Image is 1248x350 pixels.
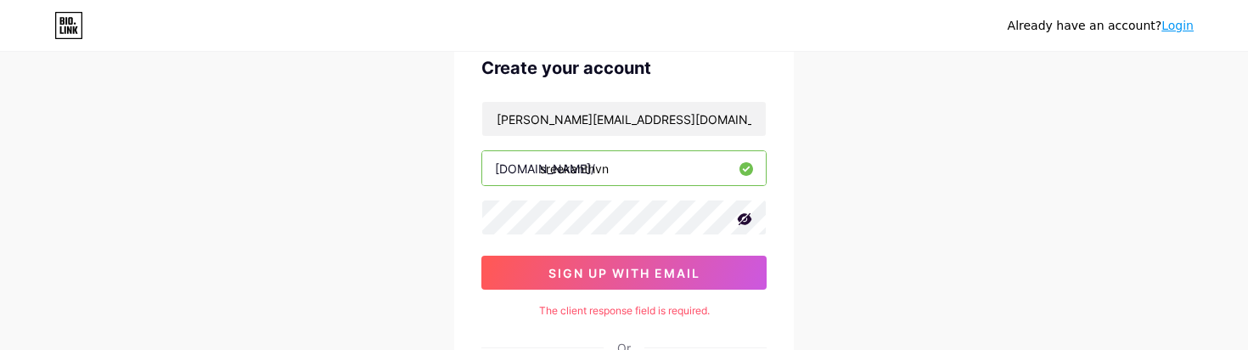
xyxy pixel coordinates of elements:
span: sign up with email [548,266,700,280]
div: Create your account [481,55,767,81]
button: sign up with email [481,256,767,290]
div: The client response field is required. [481,303,767,319]
a: Login [1161,19,1194,32]
div: [DOMAIN_NAME]/ [495,160,595,178]
div: Already have an account? [1008,17,1194,35]
input: Email [482,102,766,136]
input: username [482,151,766,185]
